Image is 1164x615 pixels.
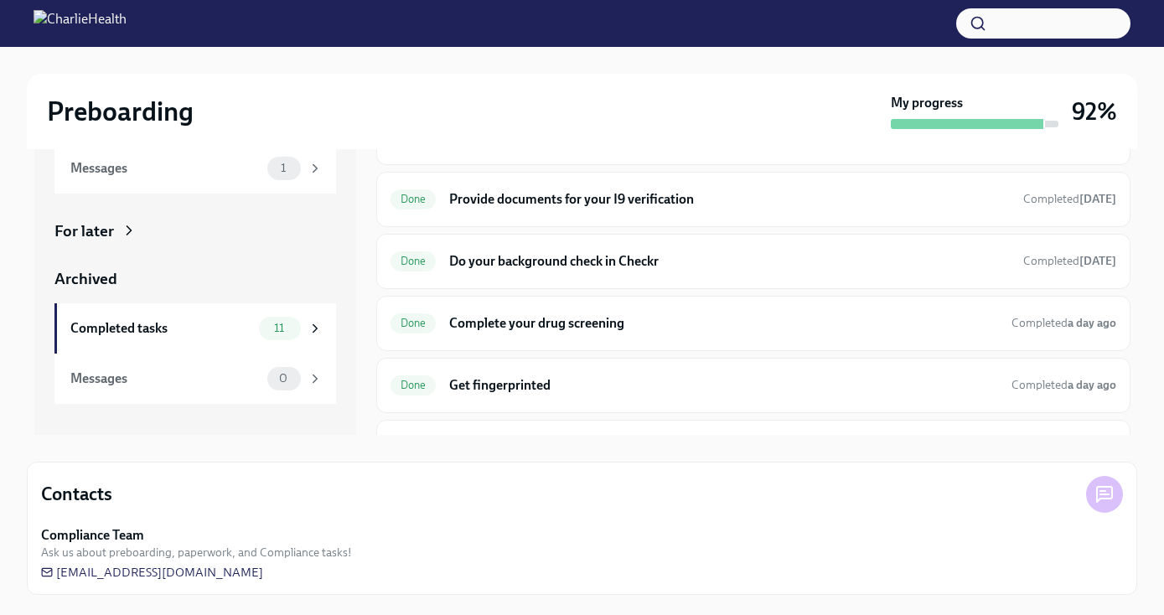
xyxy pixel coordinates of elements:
[391,379,437,391] span: Done
[54,220,336,242] a: For later
[391,193,437,205] span: Done
[70,370,261,388] div: Messages
[391,317,437,329] span: Done
[391,255,437,267] span: Done
[1011,378,1116,392] span: Completed
[70,159,261,178] div: Messages
[891,94,963,112] strong: My progress
[70,319,252,338] div: Completed tasks
[1079,192,1116,206] strong: [DATE]
[54,303,336,354] a: Completed tasks11
[41,526,144,545] strong: Compliance Team
[1023,192,1116,206] span: Completed
[1068,378,1116,392] strong: a day ago
[54,220,114,242] div: For later
[271,162,296,174] span: 1
[54,354,336,404] a: Messages0
[264,322,294,334] span: 11
[47,95,194,128] h2: Preboarding
[41,545,352,561] span: Ask us about preboarding, paperwork, and Compliance tasks!
[269,372,297,385] span: 0
[41,564,263,581] a: [EMAIL_ADDRESS][DOMAIN_NAME]
[54,143,336,194] a: Messages1
[449,190,1009,209] h6: Provide documents for your I9 verification
[391,248,1116,275] a: DoneDo your background check in CheckrCompleted[DATE]
[1011,315,1116,331] span: September 23rd, 2025 15:01
[391,310,1116,337] a: DoneComplete your drug screeningCompleteda day ago
[54,268,336,290] a: Archived
[449,252,1009,271] h6: Do your background check in Checkr
[449,314,997,333] h6: Complete your drug screening
[1011,377,1116,393] span: September 23rd, 2025 15:01
[1023,254,1116,268] span: Completed
[1072,96,1117,127] h3: 92%
[1023,191,1116,207] span: September 22nd, 2025 11:20
[41,482,112,507] h4: Contacts
[449,376,997,395] h6: Get fingerprinted
[34,10,127,37] img: CharlieHealth
[1011,316,1116,330] span: Completed
[391,372,1116,399] a: DoneGet fingerprintedCompleteda day ago
[1079,254,1116,268] strong: [DATE]
[391,186,1116,213] a: DoneProvide documents for your I9 verificationCompleted[DATE]
[1068,316,1116,330] strong: a day ago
